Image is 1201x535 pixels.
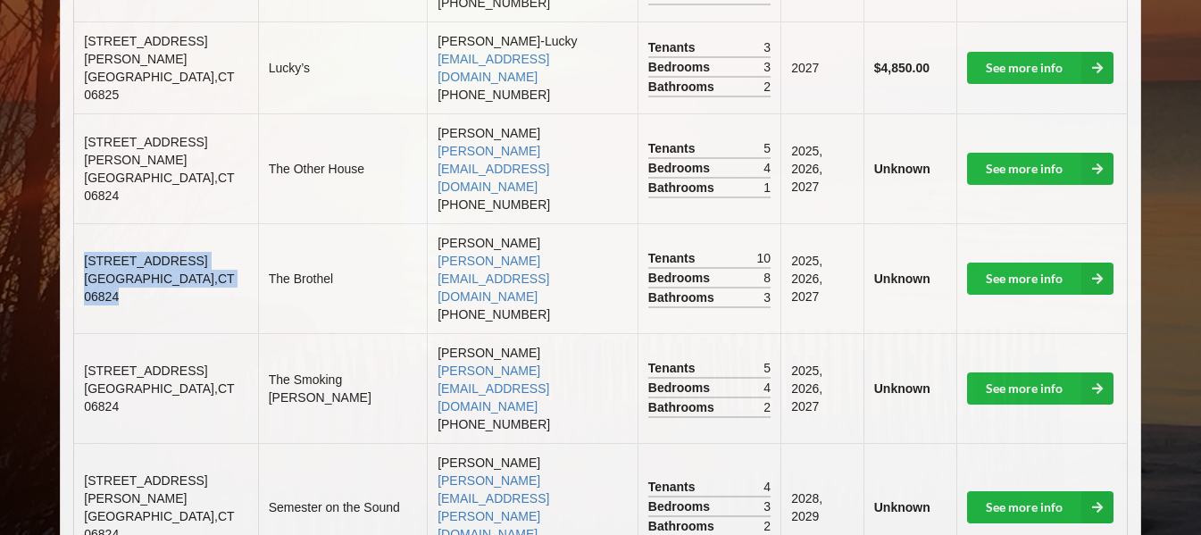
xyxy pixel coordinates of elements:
a: [EMAIL_ADDRESS][DOMAIN_NAME] [438,52,549,84]
span: [STREET_ADDRESS][PERSON_NAME] [84,473,207,506]
span: [STREET_ADDRESS] [84,254,207,268]
span: 3 [763,497,771,515]
td: 2025, 2026, 2027 [780,223,863,333]
td: Lucky’s [258,21,427,113]
a: [PERSON_NAME][EMAIL_ADDRESS][DOMAIN_NAME] [438,254,549,304]
td: [PERSON_NAME] [PHONE_NUMBER] [427,333,638,443]
td: 2025, 2026, 2027 [780,113,863,223]
td: [PERSON_NAME]-Lucky [PHONE_NUMBER] [427,21,638,113]
span: [STREET_ADDRESS][PERSON_NAME] [84,34,207,66]
span: Tenants [648,139,700,157]
a: [PERSON_NAME][EMAIL_ADDRESS][DOMAIN_NAME] [438,144,549,194]
span: Bathrooms [648,288,719,306]
a: See more info [967,372,1113,405]
a: See more info [967,52,1113,84]
span: Bedrooms [648,379,714,397]
a: See more info [967,153,1113,185]
td: 2025, 2026, 2027 [780,333,863,443]
span: 10 [757,249,771,267]
span: [GEOGRAPHIC_DATA] , CT 06825 [84,70,234,102]
a: See more info [967,491,1113,523]
span: Bedrooms [648,58,714,76]
b: Unknown [874,500,930,514]
b: Unknown [874,381,930,396]
td: The Brothel [258,223,427,333]
span: 8 [763,269,771,287]
span: 4 [763,478,771,496]
span: 3 [763,58,771,76]
span: Bathrooms [648,78,719,96]
span: 4 [763,159,771,177]
td: [PERSON_NAME] [PHONE_NUMBER] [427,113,638,223]
span: Bedrooms [648,269,714,287]
span: [GEOGRAPHIC_DATA] , CT 06824 [84,171,234,203]
span: Bedrooms [648,497,714,515]
span: Bathrooms [648,517,719,535]
span: [STREET_ADDRESS] [84,364,207,378]
b: $4,850.00 [874,61,930,75]
span: 2 [763,517,771,535]
span: [GEOGRAPHIC_DATA] , CT 06824 [84,381,234,414]
span: 5 [763,359,771,377]
span: [STREET_ADDRESS][PERSON_NAME] [84,135,207,167]
span: 3 [763,38,771,56]
span: Tenants [648,359,700,377]
a: [PERSON_NAME][EMAIL_ADDRESS][DOMAIN_NAME] [438,364,549,414]
span: 5 [763,139,771,157]
span: Tenants [648,478,700,496]
span: 3 [763,288,771,306]
td: The Other House [258,113,427,223]
td: [PERSON_NAME] [PHONE_NUMBER] [427,223,638,333]
b: Unknown [874,272,930,286]
span: Tenants [648,38,700,56]
span: [GEOGRAPHIC_DATA] , CT 06824 [84,272,234,304]
td: The Smoking [PERSON_NAME] [258,333,427,443]
b: Unknown [874,162,930,176]
span: 4 [763,379,771,397]
td: 2027 [780,21,863,113]
span: Bathrooms [648,398,719,416]
span: 1 [763,179,771,196]
span: Bathrooms [648,179,719,196]
span: Bedrooms [648,159,714,177]
span: 2 [763,78,771,96]
span: Tenants [648,249,700,267]
a: See more info [967,263,1113,295]
span: 2 [763,398,771,416]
